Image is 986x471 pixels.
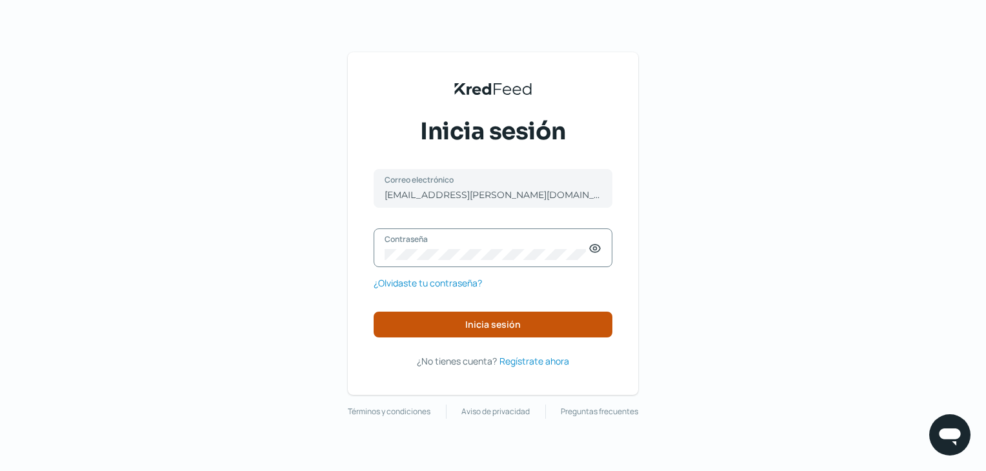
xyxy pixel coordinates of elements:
a: Regístrate ahora [499,353,569,369]
a: ¿Olvidaste tu contraseña? [374,275,482,291]
label: Correo electrónico [385,174,589,185]
a: Preguntas frecuentes [561,405,638,419]
a: Aviso de privacidad [461,405,530,419]
label: Contraseña [385,234,589,245]
button: Inicia sesión [374,312,612,337]
span: Inicia sesión [465,320,521,329]
img: chatIcon [937,422,963,448]
span: ¿No tienes cuenta? [417,355,497,367]
a: Términos y condiciones [348,405,430,419]
span: Inicia sesión [420,115,566,148]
